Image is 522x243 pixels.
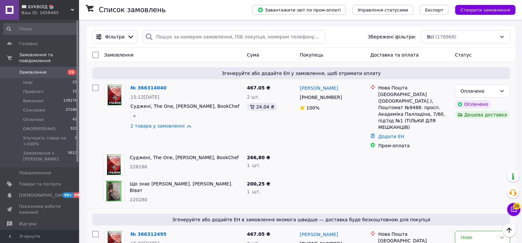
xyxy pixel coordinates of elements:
[247,85,270,90] span: 467.05 ₴
[247,181,270,186] span: 200,25 ₴
[427,34,434,40] span: Всі
[23,98,43,104] span: Виконані
[460,234,497,241] div: Нове
[95,70,508,77] span: Згенеруйте або додайте ЕН у замовлення, щоб отримати оплату
[455,52,472,58] span: Статус
[19,52,79,64] span: Замовлення та повідомлення
[70,126,77,132] span: 322
[130,85,166,90] a: № 366314040
[247,155,270,160] span: 266,80 ₴
[378,85,450,91] div: Нова Пошта
[130,181,233,193] a: Що знає [PERSON_NAME]. [PERSON_NAME]. Віват
[507,203,520,216] button: Чат з покупцем28
[130,104,239,109] a: Суджені, The One, [PERSON_NAME], BookChef
[21,4,71,10] span: 📖 БУКВОЇД 📚
[306,105,319,110] span: 100%
[358,8,408,12] span: Управління статусами
[300,85,338,91] a: [PERSON_NAME]
[258,7,341,13] span: Завантажити звіт по пром-оплаті
[130,123,185,129] a: 2 товара у замовленні
[368,34,416,40] span: Збережені фільтри:
[23,80,33,85] span: Нові
[19,192,68,198] span: [DEMOGRAPHIC_DATA]
[378,91,450,131] div: [GEOGRAPHIC_DATA] ([GEOGRAPHIC_DATA].), Поштомат №9488: просп. Академіка Палладіна, 7/60, під'їзд...
[435,34,456,39] span: (176968)
[449,7,515,12] a: Створити замовлення
[455,100,490,108] div: Оплачено
[72,117,77,123] span: 42
[21,10,79,16] div: Ваш ID: 1658485
[63,192,73,198] span: 99+
[23,107,45,113] span: Скасовані
[420,5,449,15] button: Експорт
[66,107,77,113] span: 37286
[23,126,55,132] span: ОФОРМЛЕННО
[130,164,147,169] span: 228166
[107,155,121,175] img: Фото товару
[19,204,61,215] span: Показники роботи компанії
[460,87,497,95] div: Оплачено
[19,181,61,187] span: Товари та послуги
[106,181,122,201] img: Фото товару
[104,52,133,58] span: Замовлення
[300,95,342,100] span: [PHONE_NUMBER]
[95,216,508,223] span: Згенеруйте або додайте ЕН в замовлення якомога швидше — доставка буде безкоштовною для покупця
[455,5,515,15] button: Створити замовлення
[370,52,419,58] span: Доставка та оплата
[143,30,325,43] input: Пошук за номером замовлення, ПІБ покупця, номером телефону, Email, номером накладної
[455,111,509,119] div: Дешева доставка
[300,52,323,58] span: Покупець
[130,197,147,202] span: 220280
[130,94,159,100] span: 15:12[DATE]
[19,170,51,176] span: Повідомлення
[72,89,77,95] span: 19
[247,52,259,58] span: Cума
[99,6,166,14] h1: Список замовлень
[247,189,261,194] span: 1 шт.
[75,135,77,147] span: 2
[108,85,121,105] img: Фото товару
[247,231,270,237] span: 467.05 ₴
[68,150,77,162] span: 5613
[300,231,338,238] a: [PERSON_NAME]
[247,103,277,111] div: 24.04 ₴
[72,80,77,85] span: 21
[378,231,450,237] div: Нова Пошта
[502,223,516,237] button: Наверх
[105,34,124,40] span: Фільтри
[425,8,444,12] span: Експорт
[63,98,77,104] span: 139276
[513,201,520,207] span: 28
[3,23,78,35] input: Пошук
[23,150,68,162] span: Замовлення з [PERSON_NAME]
[104,85,125,106] a: Фото товару
[378,142,450,149] div: Пром-оплата
[378,134,404,139] a: Додати ЕН
[23,135,75,147] span: Улучшить товар на >100%
[19,69,46,75] span: Замовлення
[23,117,44,123] span: Оплачені
[23,89,43,95] span: Прийняті
[247,94,260,100] span: 2 шт.
[460,8,510,12] span: Створити замовлення
[68,69,76,75] span: 21
[252,5,346,15] button: Завантажити звіт по пром-оплаті
[352,5,413,15] button: Управління статусами
[247,163,261,168] span: 1 шт.
[73,192,84,198] span: 99+
[19,221,36,227] span: Відгуки
[130,231,166,237] a: № 366312495
[130,155,239,160] a: Суджені, The One, [PERSON_NAME], BookChef
[19,41,38,47] span: Головна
